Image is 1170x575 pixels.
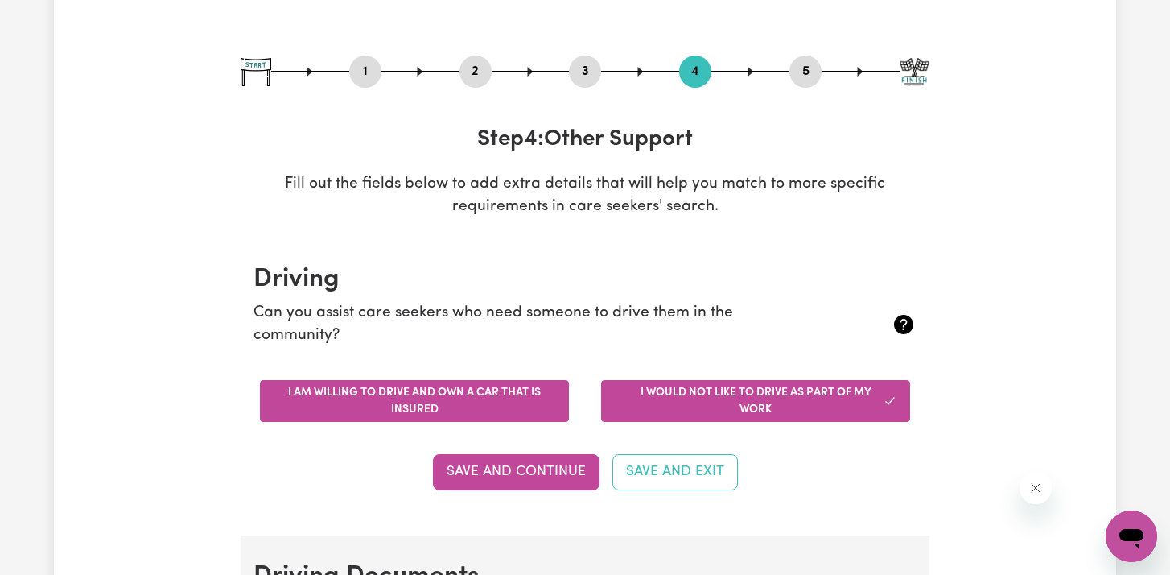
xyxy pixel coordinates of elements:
[241,126,929,154] h3: Step 4 : Other Support
[679,61,711,82] button: Go to step 4
[433,454,599,490] button: Save and Continue
[349,61,381,82] button: Go to step 1
[1106,511,1157,562] iframe: Button to launch messaging window
[1020,472,1052,504] iframe: Close message
[612,454,738,490] button: Save and Exit
[253,264,917,295] h2: Driving
[459,61,492,82] button: Go to step 2
[260,380,569,422] button: I am willing to drive and own a car that is insured
[569,61,601,82] button: Go to step 3
[253,302,806,349] p: Can you assist care seekers who need someone to drive them in the community?
[789,61,822,82] button: Go to step 5
[601,380,910,422] button: I would not like to drive as part of my work
[10,11,97,24] span: Need any help?
[241,173,929,220] p: Fill out the fields below to add extra details that will help you match to more specific requirem...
